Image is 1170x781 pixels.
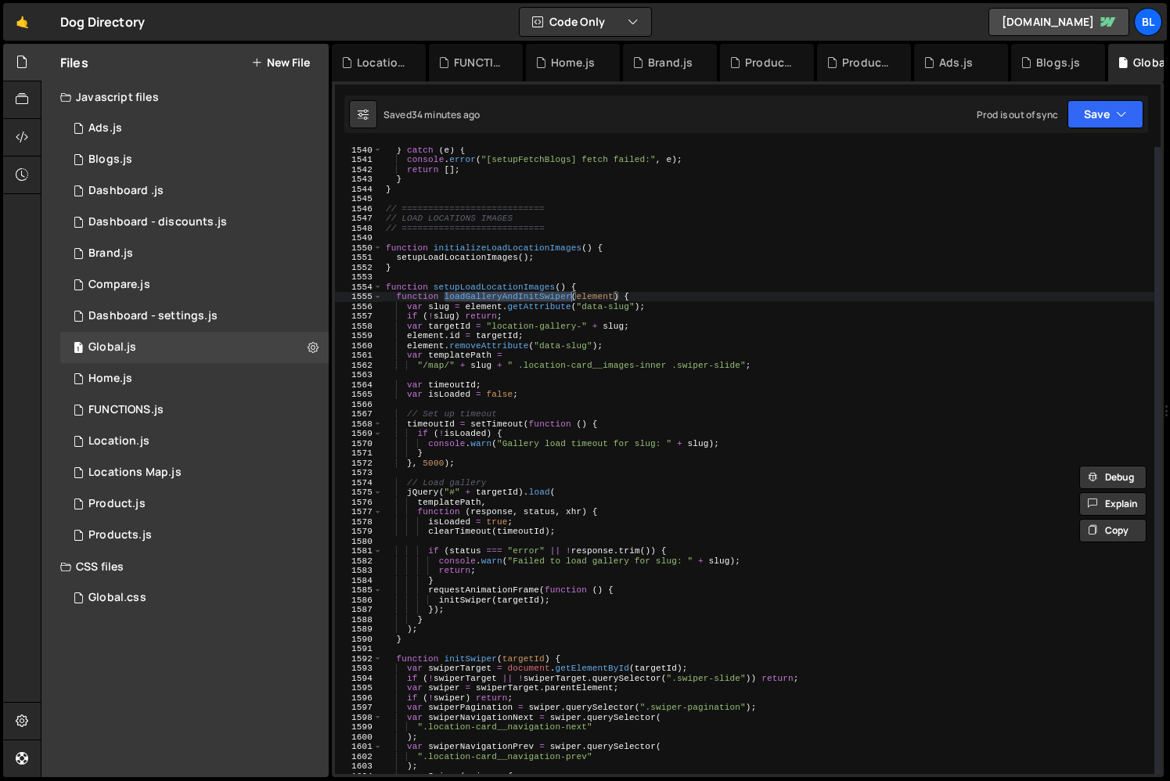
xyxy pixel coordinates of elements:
[335,419,383,430] div: 1568
[1079,466,1147,489] button: Debug
[335,361,383,371] div: 1562
[335,439,383,449] div: 1570
[3,3,41,41] a: 🤙
[335,165,383,175] div: 1542
[551,55,595,70] div: Home.js
[842,55,892,70] div: Products.js
[60,394,329,426] div: 16220/44477.js
[335,146,383,156] div: 1540
[335,429,383,439] div: 1569
[335,341,383,351] div: 1560
[88,121,122,135] div: Ads.js
[335,175,383,185] div: 1543
[335,527,383,537] div: 1579
[335,322,383,332] div: 1558
[88,309,218,323] div: Dashboard - settings.js
[335,302,383,312] div: 1556
[88,278,150,292] div: Compare.js
[335,155,383,165] div: 1541
[60,175,329,207] div: 16220/46559.js
[335,253,383,263] div: 1551
[335,683,383,693] div: 1595
[412,108,480,121] div: 34 minutes ago
[335,478,383,488] div: 1574
[88,184,164,198] div: Dashboard .js
[335,224,383,234] div: 1548
[335,194,383,204] div: 1545
[88,528,152,542] div: Products.js
[60,426,329,457] : 16220/43679.js
[520,8,651,36] button: Code Only
[88,247,133,261] div: Brand.js
[74,343,83,355] span: 1
[60,238,329,269] div: 16220/44394.js
[357,55,407,70] div: Location.js
[335,331,383,341] div: 1559
[1067,100,1143,128] button: Save
[1079,519,1147,542] button: Copy
[335,635,383,645] div: 1590
[335,615,383,625] div: 1588
[335,507,383,517] div: 1577
[335,742,383,752] div: 1601
[60,54,88,71] h2: Files
[454,55,504,70] div: FUNCTIONS.js
[60,582,329,614] div: 16220/43682.css
[60,363,329,394] div: 16220/44319.js
[939,55,973,70] div: Ads.js
[335,752,383,762] div: 1602
[335,283,383,293] div: 1554
[335,243,383,254] div: 1550
[335,214,383,224] div: 1547
[335,703,383,713] div: 1597
[335,537,383,547] div: 1580
[88,215,227,229] div: Dashboard - discounts.js
[60,520,329,551] div: 16220/44324.js
[335,596,383,606] div: 1586
[335,370,383,380] div: 1563
[335,732,383,743] div: 1600
[335,624,383,635] div: 1589
[88,434,149,448] div: Location.js
[335,517,383,527] div: 1578
[60,113,329,144] div: 16220/47090.js
[335,576,383,586] div: 1584
[335,488,383,498] div: 1575
[335,400,383,410] div: 1566
[60,488,329,520] div: 16220/44393.js
[335,272,383,283] div: 1553
[1036,55,1080,70] div: Blogs.js
[88,372,132,386] div: Home.js
[335,390,383,400] div: 1565
[88,497,146,511] div: Product.js
[383,108,480,121] div: Saved
[1134,8,1162,36] a: Bl
[41,81,329,113] div: Javascript files
[335,654,383,664] div: 1592
[60,144,329,175] div: 16220/44321.js
[88,466,182,480] div: Locations Map.js
[648,55,693,70] div: Brand.js
[335,498,383,508] div: 1576
[88,340,136,355] div: Global.js
[335,713,383,723] div: 1598
[41,551,329,582] div: CSS files
[977,108,1058,121] div: Prod is out of sync
[335,761,383,772] div: 1603
[335,292,383,302] div: 1555
[335,468,383,478] div: 1573
[1079,492,1147,516] button: Explain
[335,185,383,195] div: 1544
[988,8,1129,36] a: [DOMAIN_NAME]
[335,448,383,459] div: 1571
[335,263,383,273] div: 1552
[88,403,164,417] div: FUNCTIONS.js
[335,233,383,243] div: 1549
[335,605,383,615] div: 1587
[335,644,383,654] div: 1591
[60,207,329,238] div: 16220/46573.js
[60,301,329,332] div: 16220/44476.js
[60,332,329,363] div: 16220/43681.js
[335,409,383,419] div: 1567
